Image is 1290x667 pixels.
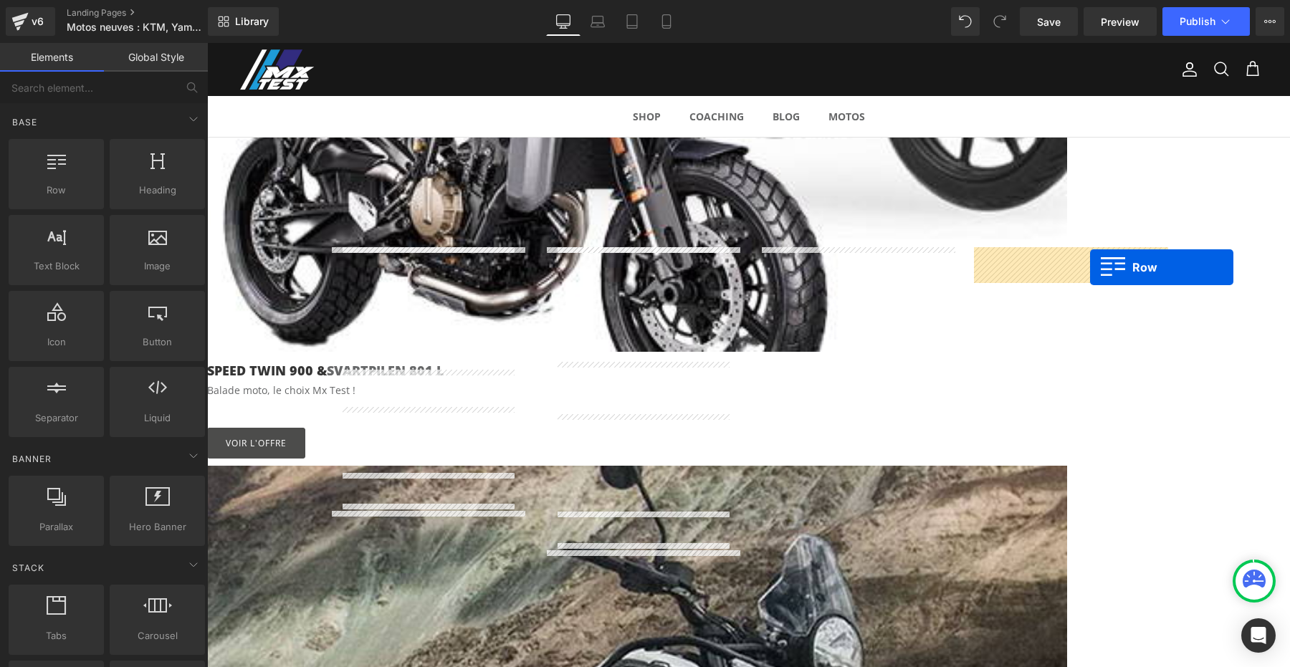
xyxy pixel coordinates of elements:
span: Hero Banner [114,519,201,534]
button: Undo [951,7,980,36]
span: Row [13,183,100,198]
a: MX TEST [29,6,111,47]
span: Carousel [114,628,201,643]
span: Banner [11,452,53,466]
a: Shop [413,53,467,94]
span: Library [235,15,269,28]
button: Publish [1162,7,1250,36]
button: More [1256,7,1284,36]
span: Liquid [114,411,201,426]
a: Laptop [580,7,615,36]
span: Text Block [13,259,100,274]
a: Desktop [546,7,580,36]
span: Save [1037,14,1061,29]
a: BLOG [553,53,606,94]
span: Image [114,259,201,274]
span: Base [11,115,39,129]
span: Motos neuves : KTM, Yamaha, Suzuki, Husqvarna pas chères ! [67,21,204,33]
a: Coaching [469,53,550,94]
a: New Library [208,7,279,36]
a: MOTOS [608,53,671,94]
span: Preview [1101,14,1139,29]
span: Separator [13,411,100,426]
a: Global Style [104,43,208,72]
div: v6 [29,12,47,31]
a: v6 [6,7,55,36]
span: Button [114,335,201,350]
span: Parallax [13,519,100,534]
span: Tabs [13,628,100,643]
img: Mx Test - Logo [29,6,111,47]
a: Compte [968,18,991,35]
span: Publish [1180,16,1215,27]
span: Svartpilen 801 L [120,319,236,336]
a: Mobile [649,7,684,36]
div: Open Intercom Messenger [1241,618,1276,653]
span: Heading [114,183,201,198]
span: Voir l'offre [19,396,80,405]
a: Landing Pages [67,7,231,19]
button: Redo [985,7,1014,36]
span: Icon [13,335,100,350]
a: Tablet [615,7,649,36]
a: Preview [1084,7,1157,36]
span: Stack [11,561,46,575]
